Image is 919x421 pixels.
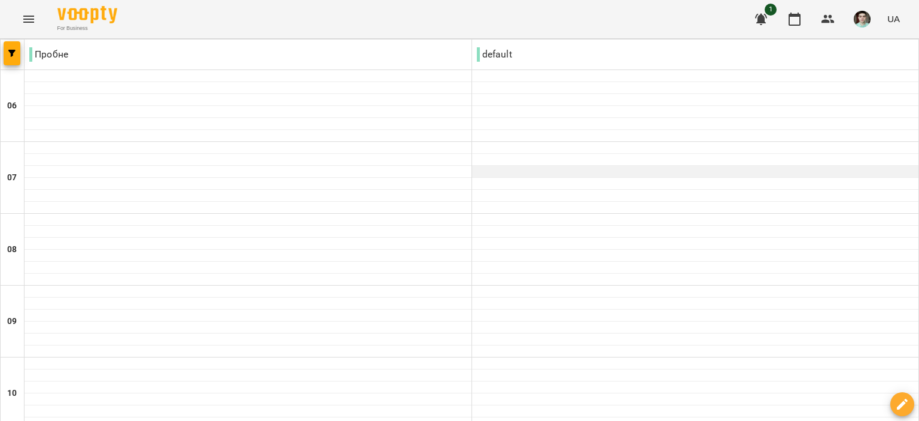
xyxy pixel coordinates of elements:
[57,6,117,23] img: Voopty Logo
[883,8,905,30] button: UA
[7,315,17,328] h6: 09
[7,99,17,113] h6: 06
[854,11,871,28] img: 8482cb4e613eaef2b7d25a10e2b5d949.jpg
[14,5,43,34] button: Menu
[7,171,17,184] h6: 07
[477,47,512,62] p: default
[7,243,17,256] h6: 08
[7,387,17,400] h6: 10
[29,47,68,62] p: Пробне
[765,4,777,16] span: 1
[57,25,117,32] span: For Business
[887,13,900,25] span: UA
